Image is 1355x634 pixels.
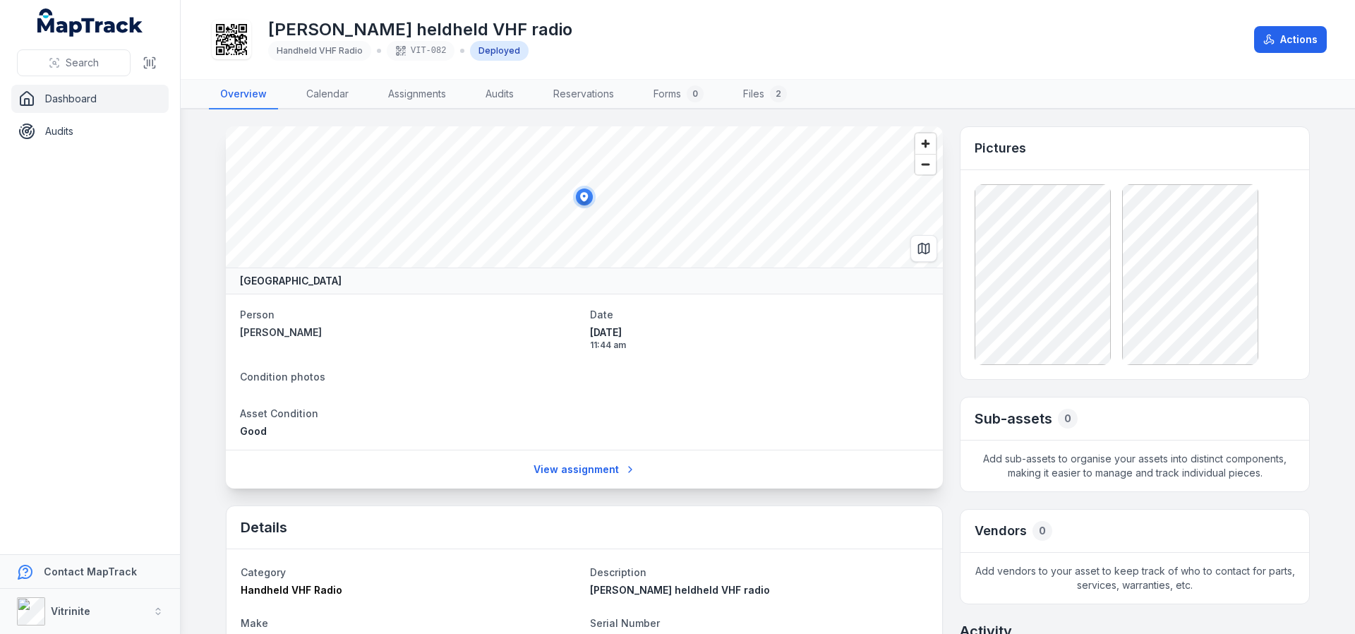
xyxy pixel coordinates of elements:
time: 9/1/2025, 11:44:37 AM [590,325,929,351]
button: Zoom in [915,133,936,154]
span: Person [240,309,275,321]
span: Good [240,425,267,437]
span: Category [241,566,286,578]
span: Make [241,617,268,629]
h2: Sub-assets [975,409,1052,429]
span: 11:44 am [590,340,929,351]
canvas: Map [226,126,943,268]
span: Handheld VHF Radio [277,45,363,56]
button: Switch to Map View [910,235,937,262]
span: [DATE] [590,325,929,340]
div: 2 [770,85,787,102]
h2: Details [241,518,287,537]
a: MapTrack [37,8,143,37]
a: Forms0 [642,80,715,109]
a: Overview [209,80,278,109]
div: Deployed [470,41,529,61]
a: Files2 [732,80,798,109]
a: Audits [11,117,169,145]
a: Assignments [377,80,457,109]
strong: [GEOGRAPHIC_DATA] [240,274,342,288]
span: Description [590,566,646,578]
span: [PERSON_NAME] heldheld VHF radio [590,584,770,596]
div: 0 [1032,521,1052,541]
span: Add vendors to your asset to keep track of who to contact for parts, services, warranties, etc. [960,553,1309,604]
strong: Vitrinite [51,605,90,617]
a: Dashboard [11,85,169,113]
a: Calendar [295,80,360,109]
a: Audits [474,80,525,109]
strong: Contact MapTrack [44,566,137,578]
h1: [PERSON_NAME] heldheld VHF radio [268,18,572,41]
span: Condition photos [240,371,325,383]
span: Asset Condition [240,407,318,419]
a: View assignment [524,456,645,483]
span: Add sub-assets to organise your assets into distinct components, making it easier to manage and t... [960,441,1309,491]
span: Search [66,56,99,70]
div: 0 [1058,409,1078,429]
span: Date [590,309,613,321]
button: Search [17,49,131,76]
div: 0 [687,85,704,102]
div: VIT-082 [387,41,454,61]
button: Zoom out [915,154,936,174]
a: [PERSON_NAME] [240,325,579,340]
button: Actions [1254,26,1327,53]
span: Serial Number [590,617,660,629]
span: Handheld VHF Radio [241,584,342,596]
a: Reservations [542,80,625,109]
h3: Vendors [975,521,1027,541]
h3: Pictures [975,138,1026,158]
